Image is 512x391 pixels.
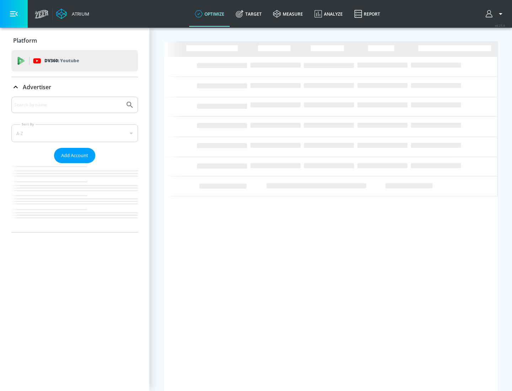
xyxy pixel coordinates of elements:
span: v 4.25.4 [495,23,505,27]
a: Atrium [56,9,89,19]
div: A-Z [11,124,138,142]
a: Report [348,1,386,27]
div: Platform [11,31,138,50]
div: DV360: Youtube [11,50,138,71]
p: Youtube [60,57,79,64]
a: optimize [189,1,230,27]
div: Advertiser [11,97,138,232]
nav: list of Advertiser [11,163,138,232]
div: Atrium [69,11,89,17]
label: Sort By [20,122,36,127]
span: Add Account [61,151,88,160]
input: Search by name [14,100,122,109]
div: Advertiser [11,77,138,97]
p: DV360: [44,57,79,65]
p: Platform [13,37,37,44]
button: Add Account [54,148,95,163]
a: measure [267,1,309,27]
a: Target [230,1,267,27]
a: Analyze [309,1,348,27]
p: Advertiser [23,83,51,91]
